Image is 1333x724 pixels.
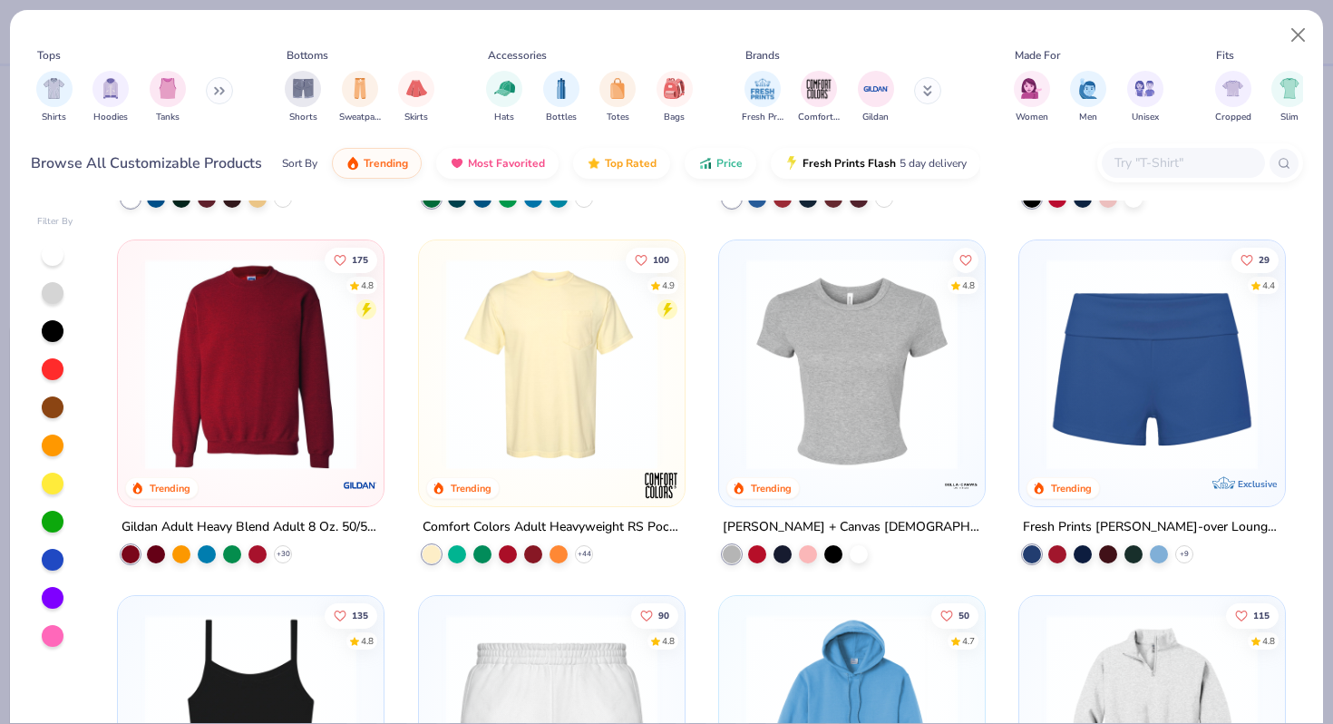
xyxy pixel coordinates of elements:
[1070,71,1106,124] div: filter for Men
[546,111,577,124] span: Bottles
[749,75,776,103] img: Fresh Prints Image
[468,156,545,171] span: Most Favorited
[36,71,73,124] button: filter button
[1037,259,1267,470] img: d60be0fe-5443-43a1-ac7f-73f8b6aa2e6e
[1215,71,1251,124] div: filter for Cropped
[664,111,685,124] span: Bags
[423,516,681,539] div: Comfort Colors Adult Heavyweight RS Pocket T-Shirt
[599,71,636,124] div: filter for Totes
[339,71,381,124] div: filter for Sweatpants
[352,255,368,264] span: 175
[962,279,975,292] div: 4.8
[494,111,514,124] span: Hats
[1216,47,1234,64] div: Fits
[101,78,121,99] img: Hoodies Image
[798,71,840,124] div: filter for Comfort Colors
[685,148,756,179] button: Price
[798,71,840,124] button: filter button
[664,78,684,99] img: Bags Image
[350,78,370,99] img: Sweatpants Image
[406,78,427,99] img: Skirts Image
[858,71,894,124] button: filter button
[858,71,894,124] div: filter for Gildan
[1253,611,1270,620] span: 115
[716,156,743,171] span: Price
[352,611,368,620] span: 135
[962,634,975,648] div: 4.7
[737,259,967,470] img: aa15adeb-cc10-480b-b531-6e6e449d5067
[1113,152,1252,173] input: Try "T-Shirt"
[339,111,381,124] span: Sweatpants
[285,71,321,124] button: filter button
[953,247,978,272] button: Like
[398,71,434,124] button: filter button
[1231,247,1279,272] button: Like
[877,193,890,204] span: + 11
[573,148,670,179] button: Top Rated
[551,78,571,99] img: Bottles Image
[742,71,783,124] div: filter for Fresh Prints
[587,156,601,171] img: TopRated.gif
[625,247,677,272] button: Like
[798,111,840,124] span: Comfort Colors
[657,611,668,620] span: 90
[486,71,522,124] button: filter button
[723,516,981,539] div: [PERSON_NAME] + Canvas [DEMOGRAPHIC_DATA]' Micro Ribbed Baby Tee
[1079,111,1097,124] span: Men
[1021,78,1042,99] img: Women Image
[1281,18,1316,53] button: Close
[278,193,287,204] span: + 9
[1279,78,1299,99] img: Slim Image
[1238,478,1277,490] span: Exclusive
[745,47,780,64] div: Brands
[1134,78,1155,99] img: Unisex Image
[862,111,889,124] span: Gildan
[1215,71,1251,124] button: filter button
[1180,549,1189,560] span: + 9
[436,148,559,179] button: Most Favorited
[289,111,317,124] span: Shorts
[657,71,693,124] button: filter button
[599,71,636,124] button: filter button
[92,71,129,124] button: filter button
[666,259,896,470] img: f2707318-0607-4e9d-8b72-fe22b32ef8d9
[1271,71,1308,124] button: filter button
[900,153,967,174] span: 5 day delivery
[543,71,579,124] div: filter for Bottles
[1259,255,1270,264] span: 29
[293,78,314,99] img: Shorts Image
[630,602,677,628] button: Like
[325,247,377,272] button: Like
[605,156,657,171] span: Top Rated
[122,516,380,539] div: Gildan Adult Heavy Blend Adult 8 Oz. 50/50 Fleece Crew
[37,47,61,64] div: Tops
[661,634,674,648] div: 4.8
[931,602,978,628] button: Like
[156,111,180,124] span: Tanks
[486,71,522,124] div: filter for Hats
[1215,111,1251,124] span: Cropped
[494,78,515,99] img: Hats Image
[1023,516,1281,539] div: Fresh Prints [PERSON_NAME]-over Lounge Shorts
[803,156,896,171] span: Fresh Prints Flash
[771,148,980,179] button: Fresh Prints Flash5 day delivery
[1014,71,1050,124] div: filter for Women
[450,156,464,171] img: most_fav.gif
[343,467,379,504] img: Gildan logo
[1070,71,1106,124] button: filter button
[805,75,832,103] img: Comfort Colors Image
[1014,71,1050,124] button: filter button
[36,71,73,124] div: filter for Shirts
[437,259,666,470] img: 284e3bdb-833f-4f21-a3b0-720291adcbd9
[862,75,890,103] img: Gildan Image
[652,255,668,264] span: 100
[1016,111,1048,124] span: Women
[361,634,374,648] div: 4.8
[92,71,129,124] div: filter for Hoodies
[361,279,374,292] div: 4.8
[1127,71,1163,124] div: filter for Unisex
[42,111,66,124] span: Shirts
[958,611,969,620] span: 50
[1015,47,1060,64] div: Made For
[282,155,317,171] div: Sort By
